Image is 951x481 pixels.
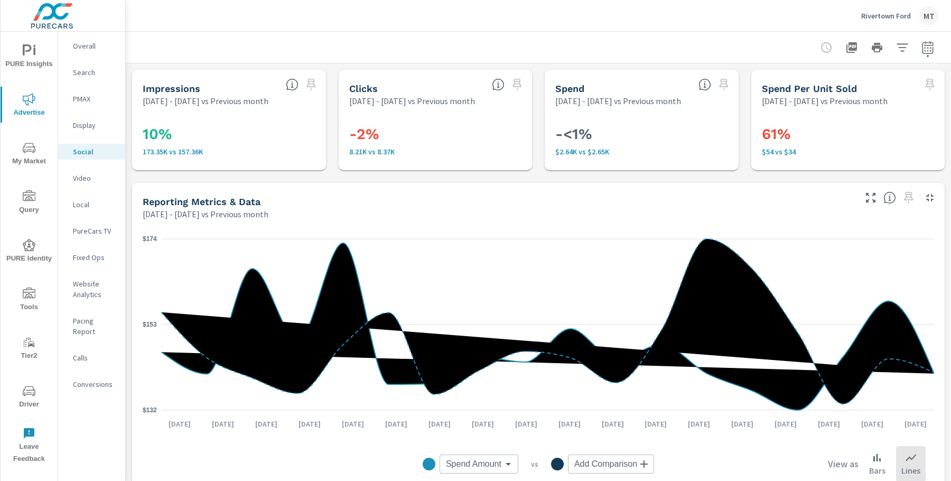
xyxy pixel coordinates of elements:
[349,83,378,94] h5: Clicks
[555,83,584,94] h5: Spend
[58,144,125,160] div: Social
[4,142,54,168] span: My Market
[334,419,371,429] p: [DATE]
[4,427,54,465] span: Leave Feedback
[204,419,241,429] p: [DATE]
[594,419,631,429] p: [DATE]
[680,419,717,429] p: [DATE]
[58,38,125,54] div: Overall
[291,419,328,429] p: [DATE]
[917,37,938,58] button: Select Date Range
[508,419,545,429] p: [DATE]
[73,226,117,236] p: PureCars TV
[921,76,938,93] span: Select a preset date range to save this widget
[73,120,117,131] p: Display
[4,385,54,411] span: Driver
[762,95,888,107] p: [DATE] - [DATE] vs Previous month
[900,189,917,206] span: Select a preset date range to save this widget
[4,190,54,216] span: Query
[901,464,920,477] p: Lines
[869,464,885,477] p: Bars
[73,41,117,51] p: Overall
[349,125,522,143] h3: -2%
[73,199,117,210] p: Local
[919,6,938,25] div: MT
[828,459,859,469] h6: View as
[58,313,125,339] div: Pacing Report
[58,276,125,302] div: Website Analytics
[73,379,117,390] p: Conversions
[143,208,268,220] p: [DATE] - [DATE] vs Previous month
[861,11,911,21] p: Rivertown Ford
[464,419,501,429] p: [DATE]
[841,37,862,58] button: "Export Report to PDF"
[637,419,674,429] p: [DATE]
[446,459,501,469] span: Spend Amount
[1,32,58,469] div: nav menu
[518,459,551,469] p: vs
[73,353,117,363] p: Calls
[73,279,117,300] p: Website Analytics
[143,125,315,143] h3: 10%
[143,147,315,156] p: 173,345 vs 157,358
[762,83,857,94] h5: Spend Per Unit Sold
[58,117,125,133] div: Display
[143,235,157,243] text: $174
[862,189,879,206] button: Make Fullscreen
[921,189,938,206] button: Minimize Widget
[883,191,896,204] span: Understand Social data over time and see how metrics compare to each other.
[58,376,125,392] div: Conversions
[143,95,268,107] p: [DATE] - [DATE] vs Previous month
[143,321,157,328] text: $153
[349,95,475,107] p: [DATE] - [DATE] vs Previous month
[568,455,654,474] div: Add Comparison
[555,95,681,107] p: [DATE] - [DATE] vs Previous month
[509,76,526,93] span: Select a preset date range to save this widget
[58,91,125,107] div: PMAX
[574,459,637,469] span: Add Comparison
[698,78,711,91] span: The amount of money spent on advertising during the period.
[58,64,125,80] div: Search
[555,147,728,156] p: $2,641 vs $2,652
[143,83,200,94] h5: Impressions
[724,419,761,429] p: [DATE]
[715,76,732,93] span: Select a preset date range to save this widget
[58,350,125,366] div: Calls
[58,197,125,212] div: Local
[73,146,117,157] p: Social
[349,147,522,156] p: 8.21K vs 8.37K
[4,288,54,313] span: Tools
[378,419,415,429] p: [DATE]
[555,125,728,143] h3: -<1%
[810,419,847,429] p: [DATE]
[73,67,117,78] p: Search
[58,170,125,186] div: Video
[892,37,913,58] button: Apply Filters
[143,196,260,207] h5: Reporting Metrics & Data
[440,455,518,474] div: Spend Amount
[58,223,125,239] div: PureCars TV
[4,44,54,70] span: PURE Insights
[143,406,157,414] text: $132
[73,316,117,337] p: Pacing Report
[762,147,935,156] p: $54 vs $34
[767,419,804,429] p: [DATE]
[248,419,285,429] p: [DATE]
[73,252,117,263] p: Fixed Ops
[73,94,117,104] p: PMAX
[4,239,54,265] span: PURE Identity
[551,419,588,429] p: [DATE]
[854,419,891,429] p: [DATE]
[4,336,54,362] span: Tier2
[897,419,934,429] p: [DATE]
[492,78,505,91] span: The number of times an ad was clicked by a consumer.
[73,173,117,183] p: Video
[421,419,458,429] p: [DATE]
[762,125,935,143] h3: 61%
[866,37,888,58] button: Print Report
[4,93,54,119] span: Advertise
[58,249,125,265] div: Fixed Ops
[161,419,198,429] p: [DATE]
